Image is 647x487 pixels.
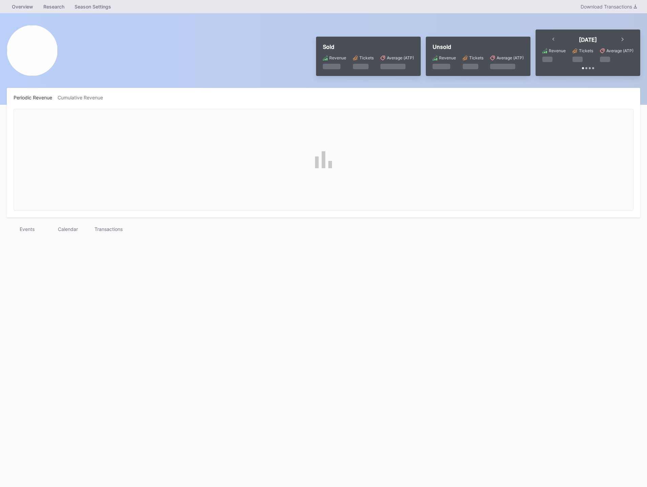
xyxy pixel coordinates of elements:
div: Average (ATP) [497,55,524,60]
div: Unsold [433,43,524,50]
div: Tickets [359,55,374,60]
div: Revenue [439,55,456,60]
div: Average (ATP) [387,55,414,60]
div: Periodic Revenue [14,95,58,100]
div: Download Transactions [581,4,637,9]
div: Tickets [579,48,593,53]
a: Overview [7,2,38,12]
div: Tickets [469,55,483,60]
div: Cumulative Revenue [58,95,108,100]
div: Revenue [329,55,346,60]
div: Sold [323,43,414,50]
div: Events [7,224,47,234]
div: Average (ATP) [606,48,633,53]
a: Season Settings [69,2,116,12]
button: Download Transactions [577,2,640,11]
div: [DATE] [579,36,597,43]
div: Revenue [549,48,566,53]
div: Transactions [88,224,129,234]
div: Calendar [47,224,88,234]
a: Research [38,2,69,12]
